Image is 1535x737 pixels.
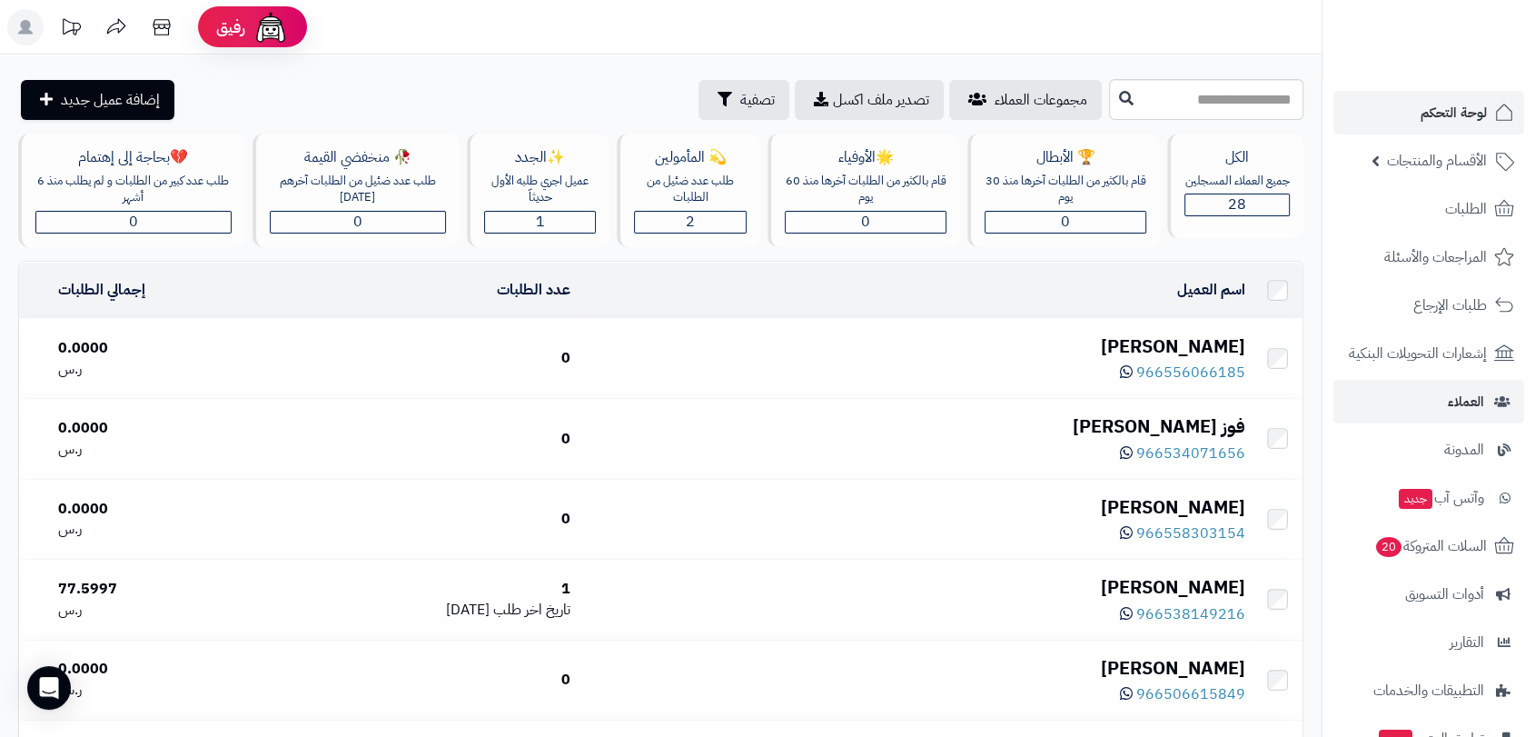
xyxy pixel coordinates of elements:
[1373,678,1484,703] span: التطبيقات والخدمات
[785,173,946,206] div: قام بالكثير من الطلبات آخرها منذ 60 يوم
[1120,523,1245,544] a: 966558303154
[785,147,946,168] div: 🌟الأوفياء
[1405,582,1484,607] span: أدوات التسويق
[61,89,160,111] span: إضافة عميل جديد
[1349,341,1487,366] span: إشعارات التحويلات البنكية
[353,211,362,233] span: 0
[1445,196,1487,222] span: الطلبات
[270,173,446,206] div: طلب عدد ضئيل من الطلبات آخرهم [DATE]
[484,147,596,168] div: ✨الجدد
[585,655,1244,682] div: [PERSON_NAME]
[1333,235,1524,279] a: المراجعات والأسئلة
[1120,603,1245,625] a: 966538149216
[1164,134,1307,247] a: الكلجميع العملاء المسجلين28
[964,134,1164,247] a: 🏆 الأبطالقام بالكثير من الطلبات آخرها منذ 30 يوم0
[1228,194,1246,215] span: 28
[58,680,266,701] div: ر.س
[58,659,266,680] div: 0.0000
[1136,443,1245,464] span: 966534071656
[1387,148,1487,174] span: الأقسام والمنتجات
[270,147,446,168] div: 🥀 منخفضي القيمة
[995,89,1087,111] span: مجموعات العملاء
[740,89,775,111] span: تصفية
[833,89,929,111] span: تصدير ملف اكسل
[1333,524,1524,568] a: السلات المتروكة20
[58,359,266,380] div: ر.س
[58,418,266,439] div: 0.0000
[985,173,1146,206] div: قام بالكثير من الطلبات آخرها منذ 30 يوم
[58,338,266,359] div: 0.0000
[686,211,695,233] span: 2
[1333,380,1524,423] a: العملاء
[58,579,266,600] div: 77.5997
[35,147,232,168] div: 💔بحاجة إلى إهتمام
[1333,476,1524,520] a: وآتس آبجديد
[281,670,570,691] div: 0
[795,80,944,120] a: تصدير ملف اكسل
[949,80,1102,120] a: مجموعات العملاء
[585,334,1244,360] div: [PERSON_NAME]
[1120,443,1245,464] a: 966534071656
[1374,533,1487,559] span: السلات المتروكة
[484,173,596,206] div: عميل اجري طلبه الأول حديثاّ
[985,147,1146,168] div: 🏆 الأبطال
[21,80,174,120] a: إضافة عميل جديد
[1444,437,1484,463] span: المدونة
[1411,45,1518,84] img: logo-2.png
[634,173,747,206] div: طلب عدد ضئيل من الطلبات
[35,173,232,206] div: طلب عدد كبير من الطلبات و لم يطلب منذ 6 أشهر
[1120,362,1245,383] a: 966556066185
[585,494,1244,521] div: [PERSON_NAME]
[58,499,266,520] div: 0.0000
[58,600,266,621] div: ر.س
[698,80,789,120] button: تصفية
[1413,293,1487,318] span: طلبات الإرجاع
[1333,332,1524,375] a: إشعارات التحويلات البنكية
[253,9,289,45] img: ai-face.png
[1333,669,1524,712] a: التطبيقات والخدمات
[1333,573,1524,616] a: أدوات التسويق
[764,134,964,247] a: 🌟الأوفياءقام بالكثير من الطلبات آخرها منذ 60 يوم0
[48,9,94,50] a: تحديثات المنصة
[1450,630,1484,655] span: التقارير
[281,509,570,530] div: 0
[1184,147,1290,168] div: الكل
[463,134,613,247] a: ✨الجددعميل اجري طلبه الأول حديثاّ1
[585,413,1244,440] div: فوز [PERSON_NAME]
[281,600,570,621] div: [DATE]
[1421,100,1487,125] span: لوحة التحكم
[497,279,570,301] a: عدد الطلبات
[1333,91,1524,134] a: لوحة التحكم
[1177,279,1245,301] a: اسم العميل
[861,211,870,233] span: 0
[129,211,138,233] span: 0
[1448,389,1484,414] span: العملاء
[1061,211,1070,233] span: 0
[1333,284,1524,327] a: طلبات الإرجاع
[1136,683,1245,705] span: 966506615849
[1333,621,1524,664] a: التقارير
[281,348,570,369] div: 0
[585,574,1244,601] div: [PERSON_NAME]
[58,279,145,301] a: إجمالي الطلبات
[1376,537,1401,557] span: 20
[613,134,764,247] a: 💫 المأمولينطلب عدد ضئيل من الطلبات2
[281,579,570,600] div: 1
[1136,362,1245,383] span: 966556066185
[281,429,570,450] div: 0
[1399,489,1432,509] span: جديد
[1136,603,1245,625] span: 966538149216
[27,666,71,710] div: Open Intercom Messenger
[535,211,544,233] span: 1
[15,134,249,247] a: 💔بحاجة إلى إهتمامطلب عدد كبير من الطلبات و لم يطلب منذ 6 أشهر0
[1333,187,1524,231] a: الطلبات
[249,134,463,247] a: 🥀 منخفضي القيمةطلب عدد ضئيل من الطلبات آخرهم [DATE]0
[1184,173,1290,190] div: جميع العملاء المسجلين
[58,439,266,460] div: ر.س
[1384,244,1487,270] span: المراجعات والأسئلة
[493,599,570,621] span: تاريخ اخر طلب
[58,519,266,540] div: ر.س
[1136,523,1245,544] span: 966558303154
[1120,683,1245,705] a: 966506615849
[1397,485,1484,511] span: وآتس آب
